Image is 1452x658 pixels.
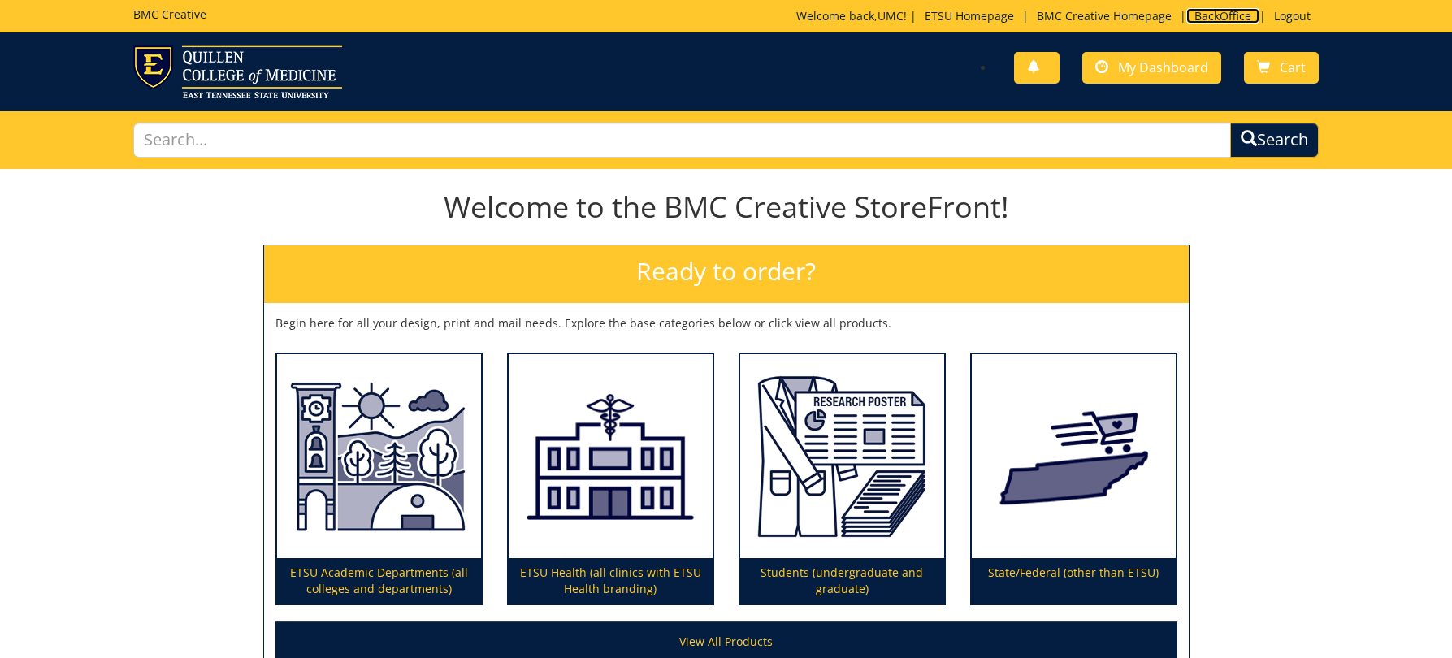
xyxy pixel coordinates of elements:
a: Cart [1244,52,1319,84]
img: State/Federal (other than ETSU) [972,354,1176,559]
input: Search... [133,123,1231,158]
img: ETSU logo [133,45,342,98]
span: Cart [1280,58,1306,76]
a: ETSU Homepage [917,8,1022,24]
a: ETSU Health (all clinics with ETSU Health branding) [509,354,713,604]
a: BackOffice [1186,8,1259,24]
img: ETSU Academic Departments (all colleges and departments) [277,354,481,559]
p: ETSU Academic Departments (all colleges and departments) [277,558,481,604]
a: UMC [878,8,904,24]
img: ETSU Health (all clinics with ETSU Health branding) [509,354,713,559]
p: Begin here for all your design, print and mail needs. Explore the base categories below or click ... [275,315,1177,331]
span: My Dashboard [1118,58,1208,76]
h5: BMC Creative [133,8,206,20]
a: BMC Creative Homepage [1029,8,1180,24]
a: State/Federal (other than ETSU) [972,354,1176,604]
button: Search [1230,123,1319,158]
p: ETSU Health (all clinics with ETSU Health branding) [509,558,713,604]
img: Students (undergraduate and graduate) [740,354,944,559]
h2: Ready to order? [264,245,1189,303]
a: Students (undergraduate and graduate) [740,354,944,604]
h1: Welcome to the BMC Creative StoreFront! [263,191,1190,223]
a: Logout [1266,8,1319,24]
a: My Dashboard [1082,52,1221,84]
p: Welcome back, ! | | | | [796,8,1319,24]
a: ETSU Academic Departments (all colleges and departments) [277,354,481,604]
p: Students (undergraduate and graduate) [740,558,944,604]
p: State/Federal (other than ETSU) [972,558,1176,604]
